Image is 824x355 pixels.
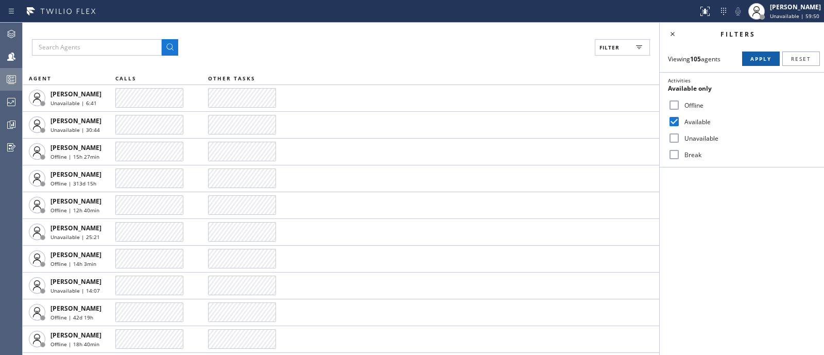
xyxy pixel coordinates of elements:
[731,4,745,19] button: Mute
[50,277,101,286] span: [PERSON_NAME]
[50,180,96,187] span: Offline | 313d 15h
[595,39,650,56] button: Filter
[115,75,136,82] span: CALLS
[680,101,816,110] label: Offline
[50,170,101,179] span: [PERSON_NAME]
[50,126,100,133] span: Unavailable | 30:44
[50,287,100,294] span: Unavailable | 14:07
[750,55,771,62] span: Apply
[680,134,816,143] label: Unavailable
[50,153,99,160] span: Offline | 15h 27min
[680,150,816,159] label: Break
[50,116,101,125] span: [PERSON_NAME]
[50,304,101,313] span: [PERSON_NAME]
[50,224,101,232] span: [PERSON_NAME]
[50,250,101,259] span: [PERSON_NAME]
[208,75,255,82] span: OTHER TASKS
[50,90,101,98] span: [PERSON_NAME]
[680,117,816,126] label: Available
[32,39,162,56] input: Search Agents
[50,331,101,340] span: [PERSON_NAME]
[50,99,97,107] span: Unavailable | 6:41
[690,55,701,63] strong: 105
[668,84,712,93] span: Available only
[50,341,99,348] span: Offline | 18h 40min
[720,30,756,39] span: Filters
[50,207,99,214] span: Offline | 12h 40min
[50,314,93,321] span: Offline | 42d 19h
[770,3,821,11] div: [PERSON_NAME]
[50,233,100,241] span: Unavailable | 25:21
[770,12,819,20] span: Unavailable | 59:50
[668,77,816,84] div: Activities
[50,143,101,152] span: [PERSON_NAME]
[50,197,101,206] span: [PERSON_NAME]
[599,44,620,51] span: Filter
[782,52,820,66] button: Reset
[29,75,51,82] span: AGENT
[50,260,96,267] span: Offline | 14h 3min
[791,55,811,62] span: Reset
[668,55,720,63] span: Viewing agents
[742,52,780,66] button: Apply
